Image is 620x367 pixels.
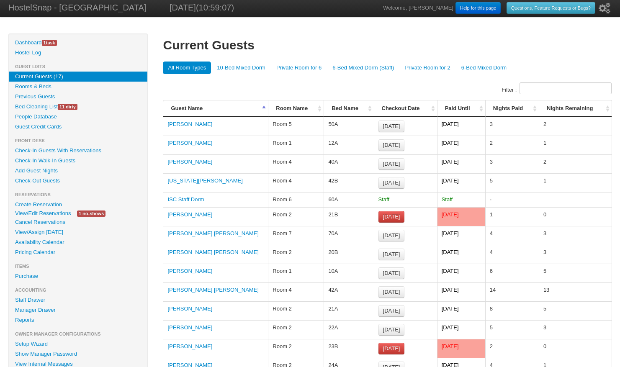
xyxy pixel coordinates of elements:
[539,245,612,264] td: 3
[539,117,612,136] td: 2
[9,102,147,112] a: Bed Cleaning List11 dirty
[539,320,612,339] td: 3
[539,100,612,117] th: Nights Remaining: activate to sort column ascending
[71,209,112,218] a: 1 no-shows
[485,100,539,117] th: Nights Paid: activate to sort column ascending
[9,156,147,166] a: Check-In Walk-In Guests
[456,62,512,74] a: 6-Bed Mixed Dorm
[378,267,405,279] a: [DATE]
[268,136,324,154] td: Room 1
[9,190,147,200] li: Reservations
[539,173,612,192] td: 1
[383,308,400,314] span: [DATE]
[167,343,212,349] a: [PERSON_NAME]
[539,226,612,245] td: 3
[378,286,405,298] a: [DATE]
[163,38,612,53] h1: Current Guests
[485,173,539,192] td: 5
[539,136,612,154] td: 1
[9,315,147,325] a: Reports
[378,249,405,260] a: [DATE]
[324,117,373,136] td: 50A
[437,320,485,339] td: [DATE]
[196,3,234,12] span: (10:59:07)
[383,142,400,148] span: [DATE]
[507,2,595,14] a: Questions, Feature Requests or Bugs?
[437,207,485,226] td: [DATE]
[268,154,324,173] td: Room 4
[167,268,212,274] a: [PERSON_NAME]
[383,180,400,186] span: [DATE]
[324,320,373,339] td: 22A
[324,136,373,154] td: 12A
[383,326,400,333] span: [DATE]
[9,261,147,271] li: Items
[268,117,324,136] td: Room 5
[268,264,324,282] td: Room 1
[9,136,147,146] li: Front Desk
[324,207,373,226] td: 21B
[268,207,324,226] td: Room 2
[268,282,324,301] td: Room 4
[167,230,258,236] a: [PERSON_NAME] [PERSON_NAME]
[378,139,405,151] a: [DATE]
[167,305,212,312] a: [PERSON_NAME]
[167,177,242,184] a: [US_STATE][PERSON_NAME]
[167,121,212,127] a: [PERSON_NAME]
[167,196,204,203] a: ISC Staff Dorm
[163,100,268,117] th: Guest Name: activate to sort column descending
[44,40,46,45] span: 1
[9,329,147,339] li: Owner Manager Configurations
[9,48,147,58] a: Hostel Log
[383,289,400,295] span: [DATE]
[9,38,147,48] a: Dashboard1task
[485,320,539,339] td: 5
[485,154,539,173] td: 3
[324,339,373,358] td: 23B
[9,237,147,247] a: Availability Calendar
[167,211,212,218] a: [PERSON_NAME]
[383,232,400,239] span: [DATE]
[9,146,147,156] a: Check-In Guests With Reservations
[9,82,147,92] a: Rooms & Beds
[378,305,405,317] a: [DATE]
[437,226,485,245] td: [DATE]
[378,196,390,203] span: Staff
[437,100,485,117] th: Paid Until: activate to sort column ascending
[9,349,147,359] a: Show Manager Password
[268,301,324,320] td: Room 2
[9,305,147,315] a: Manager Drawer
[383,270,400,276] span: [DATE]
[268,173,324,192] td: Room 4
[324,282,373,301] td: 42A
[539,264,612,282] td: 5
[327,62,399,74] a: 6-Bed Mixed Dorm (Staff)
[9,227,147,237] a: View/Assign [DATE]
[9,72,147,82] a: Current Guests (17)
[485,245,539,264] td: 4
[324,192,373,207] td: 60A
[437,173,485,192] td: [DATE]
[485,339,539,358] td: 2
[9,122,147,132] a: Guest Credit Cards
[77,210,105,217] span: 1 no-shows
[378,158,405,170] a: [DATE]
[437,117,485,136] td: [DATE]
[378,211,405,223] a: [DATE]
[374,100,437,117] th: Checkout Date: activate to sort column ascending
[167,287,258,293] a: [PERSON_NAME] [PERSON_NAME]
[383,345,400,352] span: [DATE]
[437,282,485,301] td: [DATE]
[437,192,485,207] td: Staff
[539,154,612,173] td: 2
[437,245,485,264] td: [DATE]
[9,217,147,227] a: Cancel Reservations
[9,295,147,305] a: Staff Drawer
[271,62,327,74] a: Private Room for 6
[383,213,400,220] span: [DATE]
[9,209,77,218] a: View/Edit Reservations
[400,62,455,74] a: Private Room for 2
[378,230,405,241] a: [DATE]
[268,339,324,358] td: Room 2
[324,245,373,264] td: 20B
